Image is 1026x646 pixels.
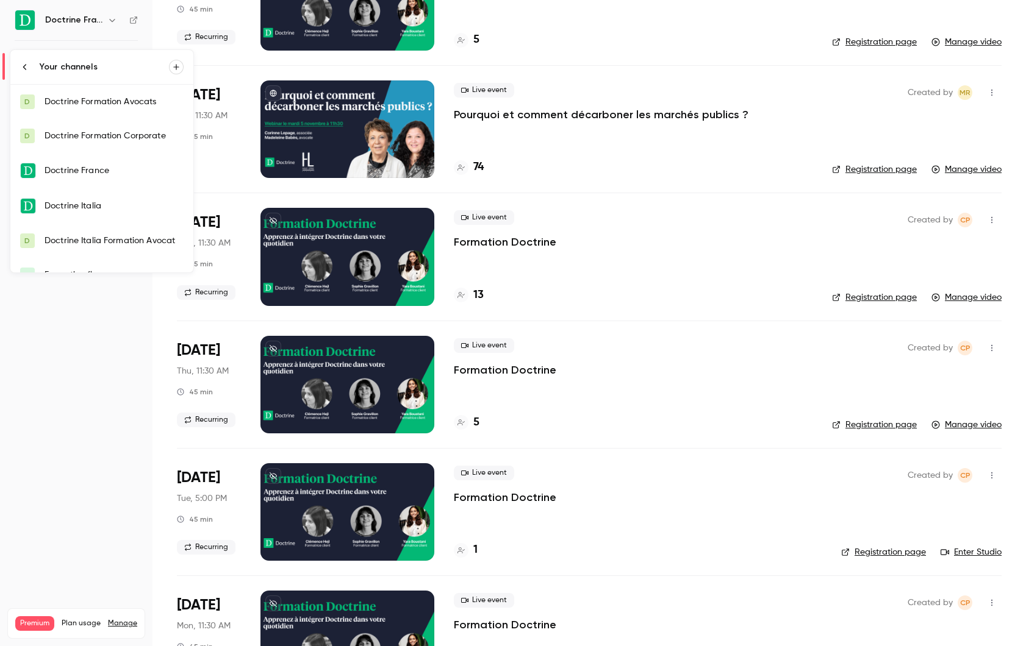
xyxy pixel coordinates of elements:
[45,200,184,212] div: Doctrine Italia
[45,165,184,177] div: Doctrine France
[45,96,184,108] div: Doctrine Formation Avocats
[40,61,169,73] div: Your channels
[21,199,35,213] img: Doctrine Italia
[24,96,30,107] span: D
[26,269,29,280] span: F
[45,235,184,247] div: Doctrine Italia Formation Avocat
[45,269,184,281] div: Formation flow
[24,130,30,141] span: D
[45,130,184,142] div: Doctrine Formation Corporate
[21,163,35,178] img: Doctrine France
[24,235,30,246] span: D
